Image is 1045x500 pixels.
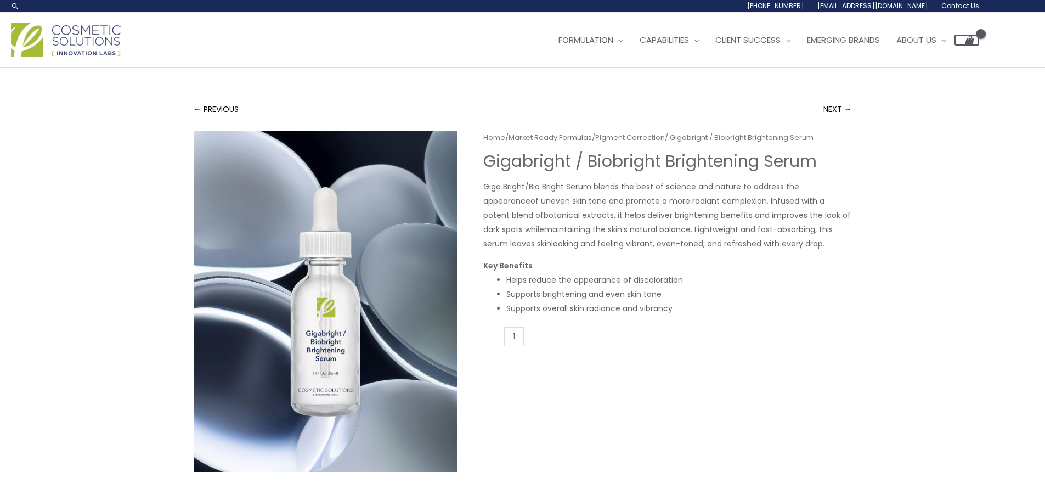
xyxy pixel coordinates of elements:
a: View Shopping Cart, empty [954,35,979,46]
li: Supports brightening and even skin tone [506,287,852,301]
a: Client Success [707,24,799,57]
a: NEXT → [823,98,852,120]
a: PIgment Correction [595,132,665,143]
span: Giga Bright/Bio Bright Serum blends the best of science and nature to address the appearance [483,181,799,206]
img: Cosmetic Solutions Logo [11,23,121,57]
a: About Us [888,24,954,57]
nav: Site Navigation [542,24,979,57]
span: Capabilities [640,34,689,46]
h1: Gigabright / Biobright Brightening Serum​ [483,151,852,171]
span: [PHONE_NUMBER] [747,1,804,10]
a: Market Ready Formulas [509,132,592,143]
a: Formulation [550,24,631,57]
span: [EMAIL_ADDRESS][DOMAIN_NAME] [817,1,928,10]
strong: Key Benefits [483,260,533,271]
input: Product quantity [504,327,524,346]
li: Helps reduce the appearance of discoloration [506,273,852,287]
a: ← PREVIOUS [194,98,239,120]
span: looking and feeling vibrant, even-toned, and refreshed with every drop. [551,238,824,249]
span: About Us [896,34,936,46]
nav: Breadcrumb [483,131,852,144]
a: Search icon link [11,2,20,10]
span: Emerging Brands [807,34,880,46]
img: Gigabright / Biobright Brightening Serum​ [194,131,457,472]
a: Emerging Brands [799,24,888,57]
li: Supports overall skin radiance and vibrancy [506,301,852,316]
span: botanical extracts, it helps deliver brightening benefits and improves the look of dark spots while [483,210,851,235]
span: of uneven skin tone and promote a more radiant complexion. Infused with a potent blend of [483,195,824,221]
a: Capabilities [631,24,707,57]
span: Client Success [715,34,781,46]
span: Formulation [558,34,613,46]
span: maintaining the skin’s natural balance. Lightweight and fast-absorbing, this serum leaves skin [483,224,833,249]
a: Home [483,132,505,143]
span: Contact Us [941,1,979,10]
